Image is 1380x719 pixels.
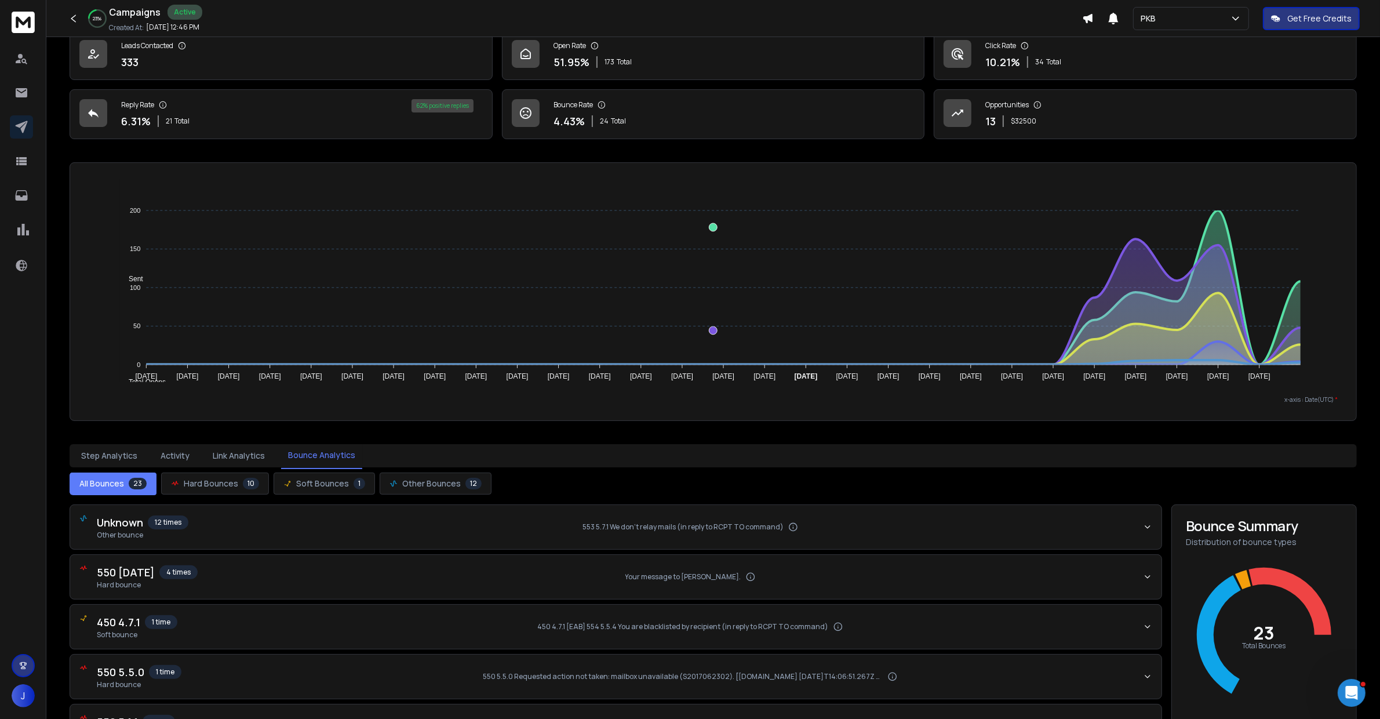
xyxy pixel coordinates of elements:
span: 1 time [145,615,177,629]
span: 34 [1035,57,1044,67]
a: Leads Contacted333 [70,30,493,80]
span: 10 [243,478,259,489]
p: 13 [985,113,996,129]
p: 4.43 % [554,113,585,129]
span: 450 4.7.1 [97,614,140,630]
span: 23 [129,478,147,489]
text: Total Bounces [1243,641,1286,651]
span: Soft Bounces [296,478,349,489]
p: Bounce Rate [554,100,593,110]
button: J [12,684,35,707]
p: 6.31 % [121,113,151,129]
span: Total [611,117,626,126]
p: Get Free Credits [1287,13,1352,24]
p: $ 32500 [1011,117,1036,126]
tspan: [DATE] [1125,372,1147,380]
span: Sent [120,275,143,283]
tspan: 100 [130,284,140,291]
tspan: [DATE] [341,372,363,380]
button: Get Free Credits [1263,7,1360,30]
p: Created At: [109,23,144,32]
a: Click Rate10.21%34Total [934,30,1357,80]
p: 51.95 % [554,54,589,70]
tspan: [DATE] [1207,372,1229,380]
span: Other Bounces [402,478,461,489]
tspan: 0 [137,361,140,368]
tspan: [DATE] [465,372,487,380]
div: Active [168,5,202,20]
span: 553 5.7.1 We don't relay mails (in reply to RCPT TO command) [582,522,784,532]
button: Link Analytics [206,443,272,469]
button: 450 4.7.11 timeSoft bounce450 4.7.1 [EAB] 554 5.5.4 You are blacklisted by recipient (in reply to... [70,605,1161,649]
tspan: 50 [133,322,140,329]
p: Click Rate [985,41,1016,50]
button: 550 5.5.01 timeHard bounce550 5.5.0 Requested action not taken: mailbox unavailable (S2017062302)... [70,655,1161,699]
tspan: [DATE] [259,372,281,380]
span: 1 [354,478,365,489]
span: Hard bounce [97,680,181,689]
p: Open Rate [554,41,586,50]
p: Opportunities [985,100,1029,110]
p: PKB [1141,13,1160,24]
a: Opportunities13$32500 [934,89,1357,139]
tspan: [DATE] [753,372,775,380]
p: Leads Contacted [121,41,173,50]
p: Reply Rate [121,100,154,110]
span: 21 [166,117,172,126]
button: Activity [154,443,196,469]
span: 550 [DATE] [97,564,155,580]
tspan: [DATE] [795,372,818,380]
tspan: [DATE] [960,372,982,380]
span: Total [1046,57,1061,67]
span: Unknown [97,514,143,531]
tspan: [DATE] [630,372,652,380]
span: 550 5.5.0 Requested action not taken: mailbox unavailable (S2017062302). [[DOMAIN_NAME] [DATE]T14... [483,672,883,681]
p: Distribution of bounce types [1186,536,1342,548]
span: 173 [605,57,614,67]
button: 550 [DATE]4 timesHard bounceYour message to [PERSON_NAME]. [70,555,1161,599]
tspan: [DATE] [1166,372,1188,380]
span: Hard Bounces [184,478,238,489]
tspan: [DATE] [1248,372,1270,380]
span: Other bounce [97,531,188,540]
tspan: [DATE] [1084,372,1106,380]
tspan: [DATE] [1001,372,1023,380]
span: 12 [465,478,482,489]
button: Step Analytics [74,443,144,469]
span: 1 time [149,665,181,679]
p: 23 % [93,15,102,22]
tspan: [DATE] [424,372,446,380]
a: Bounce Rate4.43%24Total [502,89,925,139]
tspan: 200 [130,207,140,214]
span: All Bounces [79,478,124,489]
span: Soft bounce [97,630,177,640]
tspan: [DATE] [176,372,198,380]
p: 333 [121,54,139,70]
span: Total [174,117,190,126]
span: 24 [600,117,609,126]
p: 10.21 % [985,54,1020,70]
button: Bounce Analytics [281,442,362,469]
tspan: [DATE] [919,372,941,380]
span: Your message to [PERSON_NAME]. [625,572,741,582]
a: Reply Rate6.31%21Total62% positive replies [70,89,493,139]
tspan: [DATE] [383,372,405,380]
p: x-axis : Date(UTC) [89,395,1338,404]
span: Total Opens [120,378,166,386]
p: [DATE] 12:46 PM [146,23,199,32]
tspan: [DATE] [548,372,570,380]
span: Hard bounce [97,580,198,590]
tspan: [DATE] [589,372,611,380]
tspan: [DATE] [135,372,157,380]
span: 450 4.7.1 [EAB] 554 5.5.4 You are blacklisted by recipient (in reply to RCPT TO command) [538,622,829,631]
span: 4 times [159,565,198,579]
span: 12 times [148,515,188,529]
tspan: [DATE] [836,372,858,380]
tspan: [DATE] [712,372,734,380]
tspan: [DATE] [1042,372,1064,380]
text: 23 [1254,621,1275,645]
a: Open Rate51.95%173Total [502,30,925,80]
h3: Bounce Summary [1186,519,1342,533]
